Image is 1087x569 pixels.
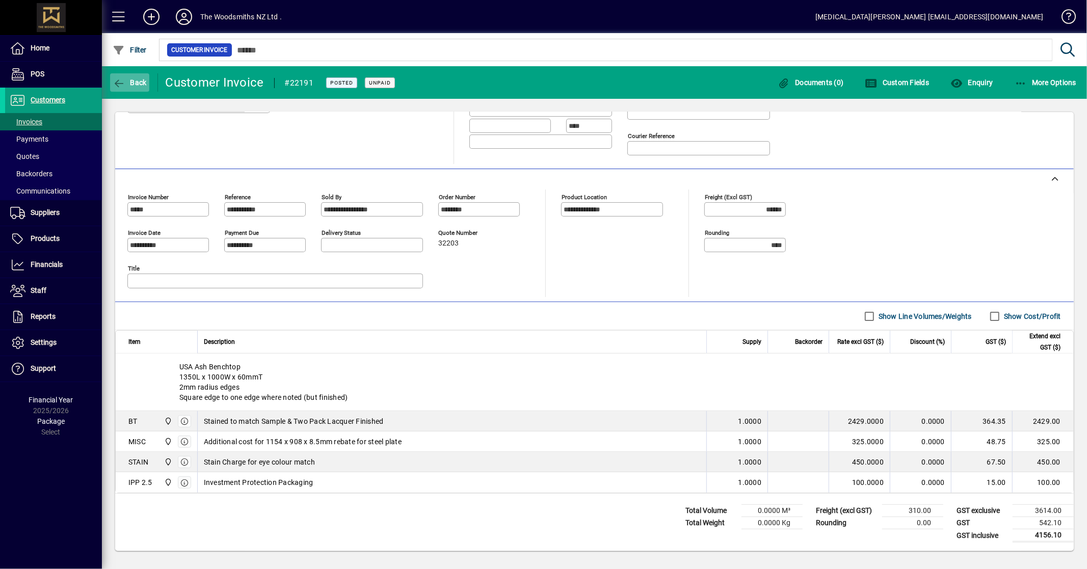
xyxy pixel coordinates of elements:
[951,411,1012,431] td: 364.35
[1012,452,1073,472] td: 450.00
[31,208,60,216] span: Suppliers
[330,79,353,86] span: Posted
[5,113,102,130] a: Invoices
[285,75,314,91] div: #22191
[31,70,44,78] span: POS
[877,311,972,321] label: Show Line Volumes/Weights
[1019,331,1061,353] span: Extend excl GST ($)
[438,239,459,248] span: 32203
[738,416,762,426] span: 1.0000
[162,436,173,447] span: The Woodsmiths
[835,437,884,447] div: 325.0000
[986,336,1006,347] span: GST ($)
[37,417,65,425] span: Package
[5,278,102,304] a: Staff
[113,78,147,87] span: Back
[775,73,846,92] button: Documents (0)
[738,477,762,487] span: 1.0000
[171,45,228,55] span: Customer Invoice
[225,229,259,236] mat-label: Payment due
[113,46,147,54] span: Filter
[29,396,73,404] span: Financial Year
[438,230,499,236] span: Quote number
[110,41,149,59] button: Filter
[741,517,803,529] td: 0.0000 Kg
[890,431,951,452] td: 0.0000
[950,78,993,87] span: Enquiry
[110,73,149,92] button: Back
[1012,472,1073,493] td: 100.00
[10,152,39,160] span: Quotes
[705,194,752,201] mat-label: Freight (excl GST)
[811,505,882,517] td: Freight (excl GST)
[835,457,884,467] div: 450.0000
[369,79,391,86] span: Unpaid
[162,477,173,488] span: The Woodsmiths
[5,252,102,278] a: Financials
[1012,411,1073,431] td: 2429.00
[5,330,102,356] a: Settings
[815,9,1044,25] div: [MEDICAL_DATA][PERSON_NAME] [EMAIL_ADDRESS][DOMAIN_NAME]
[948,73,995,92] button: Enquiry
[31,286,46,294] span: Staff
[1012,73,1079,92] button: More Options
[910,336,945,347] span: Discount (%)
[778,78,844,87] span: Documents (0)
[837,336,884,347] span: Rate excl GST ($)
[200,9,282,25] div: The Woodsmiths NZ Ltd .
[162,456,173,468] span: The Woodsmiths
[168,8,200,26] button: Profile
[10,170,52,178] span: Backorders
[204,477,313,487] span: Investment Protection Packaging
[204,437,402,447] span: Additional cost for 1154 x 908 x 8.5mm rebate for steel plate
[562,194,607,201] mat-label: Product location
[128,477,152,487] div: IPP 2.5
[162,416,173,427] span: The Woodsmiths
[128,336,141,347] span: Item
[322,229,361,236] mat-label: Delivery status
[680,505,741,517] td: Total Volume
[890,452,951,472] td: 0.0000
[1013,505,1074,517] td: 3614.00
[1054,2,1074,35] a: Knowledge Base
[1002,311,1061,321] label: Show Cost/Profit
[102,73,158,92] app-page-header-button: Back
[1012,431,1073,452] td: 325.00
[5,200,102,226] a: Suppliers
[951,472,1012,493] td: 15.00
[322,194,341,201] mat-label: Sold by
[128,229,161,236] mat-label: Invoice date
[951,452,1012,472] td: 67.50
[5,148,102,165] a: Quotes
[1013,529,1074,542] td: 4156.10
[738,437,762,447] span: 1.0000
[31,364,56,372] span: Support
[741,505,803,517] td: 0.0000 M³
[835,477,884,487] div: 100.0000
[835,416,884,426] div: 2429.0000
[31,96,65,104] span: Customers
[951,517,1013,529] td: GST
[31,44,49,52] span: Home
[128,416,138,426] div: BT
[680,517,741,529] td: Total Weight
[128,194,169,201] mat-label: Invoice number
[5,62,102,87] a: POS
[128,437,146,447] div: MISC
[705,229,729,236] mat-label: Rounding
[743,336,761,347] span: Supply
[951,505,1013,517] td: GST exclusive
[811,517,882,529] td: Rounding
[951,431,1012,452] td: 48.75
[5,130,102,148] a: Payments
[5,182,102,200] a: Communications
[882,517,943,529] td: 0.00
[795,336,823,347] span: Backorder
[951,529,1013,542] td: GST inclusive
[166,74,264,91] div: Customer Invoice
[439,194,475,201] mat-label: Order number
[628,132,675,140] mat-label: Courier Reference
[5,165,102,182] a: Backorders
[863,73,932,92] button: Custom Fields
[5,304,102,330] a: Reports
